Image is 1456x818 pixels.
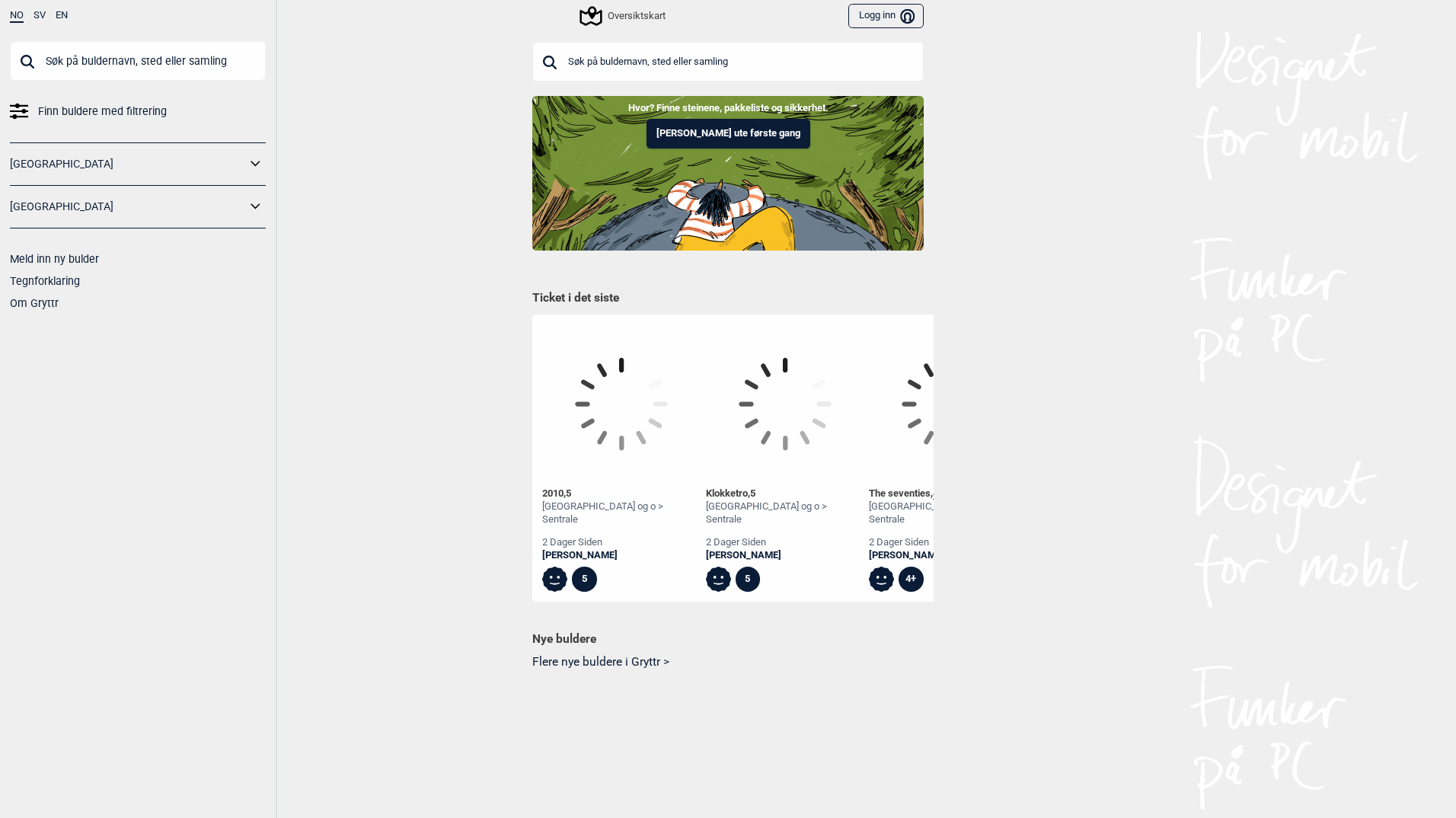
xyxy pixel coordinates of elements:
[34,10,46,21] button: SV
[532,96,924,250] img: Indoor to outdoor
[10,41,266,81] input: Søk på buldernavn, sted eller samling
[706,500,864,526] div: [GEOGRAPHIC_DATA] og o > Sentrale
[572,567,597,592] div: 5
[532,651,924,675] button: Flere nye buldere i Gryttr >
[706,536,864,549] div: 2 dager siden
[933,487,944,500] span: 4+
[532,631,924,647] h1: Nye buldere
[10,275,80,287] a: Tegnforklaring
[750,487,755,499] span: 5
[542,487,701,500] div: 2010 ,
[10,253,99,265] a: Meld inn ny bulder
[10,101,266,123] a: Finn buldere med filtrering
[736,567,761,592] div: 5
[647,119,810,149] button: [PERSON_NAME] ute første gang
[11,101,1445,116] p: Hvor? Finne steinene, pakkeliste og sikkerhet.
[869,487,1027,500] div: The seventies , Ψ
[542,536,701,549] div: 2 dager siden
[10,10,24,23] button: NO
[899,567,924,592] div: 4+
[38,101,167,123] span: Finn buldere med filtrering
[848,4,924,29] button: Logg inn
[532,42,924,81] input: Søk på buldernavn, sted eller samling
[10,196,246,218] a: [GEOGRAPHIC_DATA]
[542,549,701,562] a: [PERSON_NAME]
[532,290,924,307] h1: Ticket i det siste
[869,549,1027,562] a: [PERSON_NAME]
[10,297,59,309] a: Om Gryttr
[56,10,68,21] button: EN
[706,487,864,500] div: Klokketro ,
[566,487,571,499] span: 5
[542,500,701,526] div: [GEOGRAPHIC_DATA] og o > Sentrale
[869,536,1027,549] div: 2 dager siden
[582,7,666,25] div: Oversiktskart
[706,549,864,562] a: [PERSON_NAME]
[869,500,1027,526] div: [GEOGRAPHIC_DATA] og o > Sentrale
[10,153,246,175] a: [GEOGRAPHIC_DATA]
